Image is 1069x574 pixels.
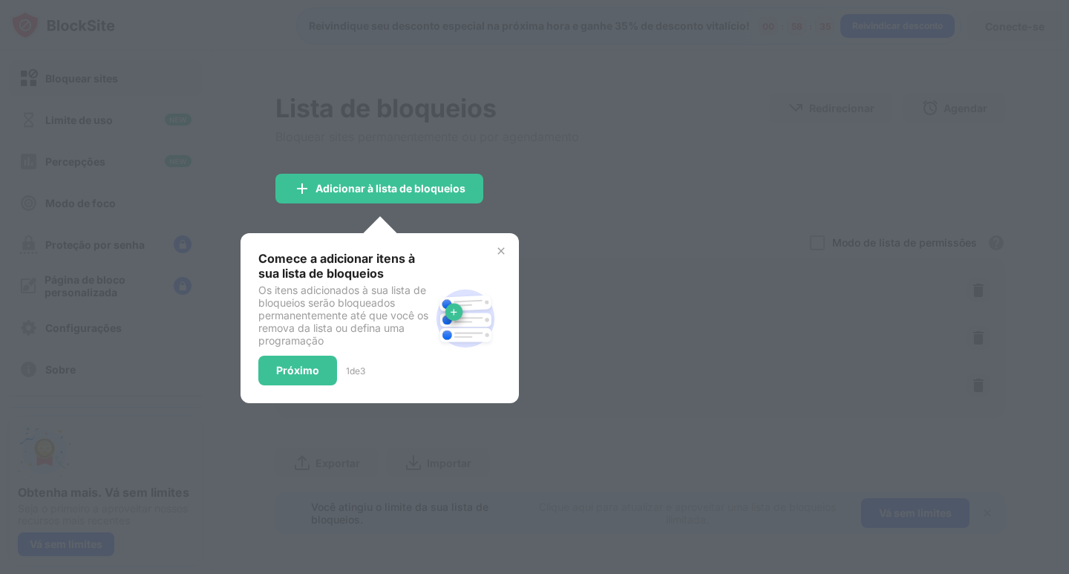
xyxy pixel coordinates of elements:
font: Adicionar à lista de bloqueios [316,182,465,195]
font: 3 [360,365,365,376]
font: de [350,365,360,376]
img: block-site.svg [430,283,501,354]
font: 1 [346,365,350,376]
font: Os itens adicionados à sua lista de bloqueios serão bloqueados permanentemente até que você os re... [258,284,428,347]
font: Comece a adicionar itens à sua lista de bloqueios [258,251,415,281]
font: Próximo [276,364,319,376]
img: x-button.svg [495,245,507,257]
